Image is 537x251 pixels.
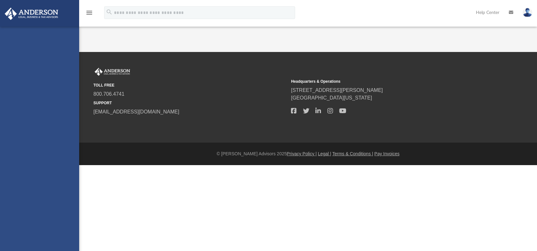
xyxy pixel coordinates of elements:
a: 800.706.4741 [93,91,124,97]
a: [STREET_ADDRESS][PERSON_NAME] [291,87,383,93]
a: Legal | [318,151,331,156]
i: search [106,9,113,16]
a: menu [85,12,93,16]
a: Terms & Conditions | [332,151,373,156]
small: SUPPORT [93,100,287,106]
img: User Pic [523,8,532,17]
i: menu [85,9,93,16]
a: [EMAIL_ADDRESS][DOMAIN_NAME] [93,109,179,114]
small: TOLL FREE [93,82,287,88]
img: Anderson Advisors Platinum Portal [3,8,60,20]
small: Headquarters & Operations [291,79,484,84]
a: [GEOGRAPHIC_DATA][US_STATE] [291,95,372,100]
img: Anderson Advisors Platinum Portal [93,68,131,76]
a: Privacy Policy | [287,151,317,156]
a: Pay Invoices [374,151,399,156]
div: © [PERSON_NAME] Advisors 2025 [79,151,537,157]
